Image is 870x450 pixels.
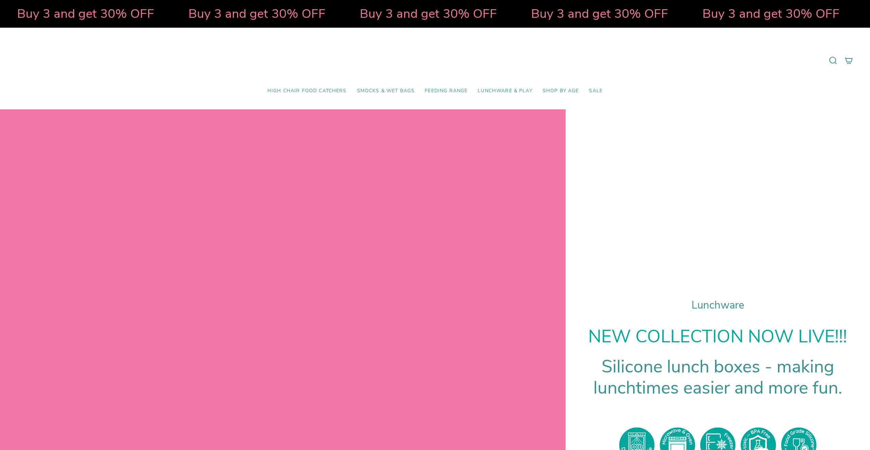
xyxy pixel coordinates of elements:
strong: NEW COLLECTION NOW LIVE!!! [588,325,847,349]
strong: Buy 3 and get 30% OFF [509,5,646,22]
span: Feeding Range [425,88,467,94]
a: Lunchware & Play [473,83,537,99]
a: SALE [584,83,608,99]
span: SALE [589,88,603,94]
a: Mumma’s Little Helpers [376,38,494,83]
strong: Buy 3 and get 30% OFF [338,5,475,22]
a: Smocks & Wet Bags [352,83,420,99]
span: Shop by Age [543,88,579,94]
span: Smocks & Wet Bags [357,88,415,94]
strong: Buy 3 and get 30% OFF [681,5,818,22]
h1: Lunchware [583,299,853,312]
a: Shop by Age [538,83,584,99]
span: High Chair Food Catchers [267,88,347,94]
span: nchtimes easier and more fun. [607,376,842,400]
span: Lunchware & Play [478,88,532,94]
strong: Buy 3 and get 30% OFF [167,5,304,22]
a: High Chair Food Catchers [262,83,352,99]
a: Feeding Range [420,83,473,99]
h1: Silicone lunch boxes - making lu [583,356,853,398]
